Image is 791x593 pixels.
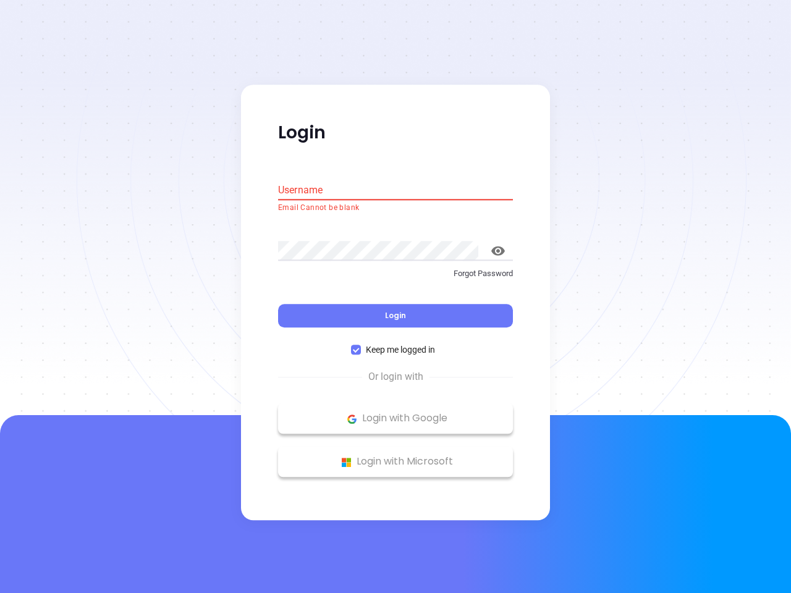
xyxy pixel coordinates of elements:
p: Login with Microsoft [284,453,507,471]
img: Google Logo [344,411,360,427]
button: Microsoft Logo Login with Microsoft [278,447,513,477]
p: Email Cannot be blank [278,202,513,214]
button: Login [278,305,513,328]
p: Login with Google [284,410,507,428]
span: Or login with [362,370,429,385]
span: Login [385,311,406,321]
p: Forgot Password [278,267,513,280]
p: Login [278,122,513,144]
button: Google Logo Login with Google [278,403,513,434]
img: Microsoft Logo [339,455,354,470]
a: Forgot Password [278,267,513,290]
button: toggle password visibility [483,236,513,266]
span: Keep me logged in [361,343,440,357]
